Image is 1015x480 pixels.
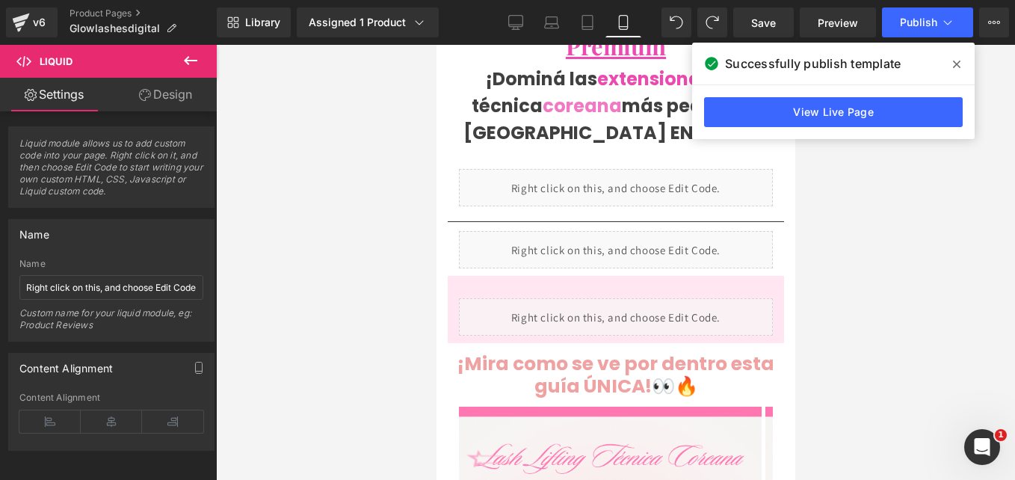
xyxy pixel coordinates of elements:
span: Save [751,15,776,31]
span: ¡Mira como se ve por dentro esta guía ÚNICA! [21,306,338,354]
span: Liquid module allows us to add custom code into your page. Right click on it, and then choose Edi... [19,138,203,207]
span: Publish [900,16,937,28]
h1: 👀🔥 [11,308,348,353]
div: Name [19,259,203,269]
button: Undo [661,7,691,37]
a: Preview [800,7,876,37]
button: More [979,7,1009,37]
button: Redo [697,7,727,37]
span: 1 [995,429,1007,441]
div: Assigned 1 Product [309,15,427,30]
a: v6 [6,7,58,37]
span: Glowlashesdigital [70,22,160,34]
a: New Library [217,7,291,37]
div: Name [19,220,49,241]
a: Tablet [570,7,605,37]
p: ¡Dominá las & la técnica más pedida en [GEOGRAPHIC_DATA] EN 14 DIAS! [11,21,348,102]
button: Publish [882,7,973,37]
span: Preview [818,15,858,31]
div: Custom name for your liquid module, eg: Product Reviews [19,307,203,341]
span: extensiones [161,22,273,46]
a: Design [111,78,220,111]
span: Library [245,16,280,29]
div: Content Alignment [19,354,113,375]
a: Mobile [605,7,641,37]
span: Liquid [40,55,72,67]
span: Successfully publish template [725,55,901,73]
div: v6 [30,13,49,32]
a: Laptop [534,7,570,37]
a: Desktop [498,7,534,37]
a: View Live Page [704,97,963,127]
a: Product Pages [70,7,217,19]
iframe: Intercom live chat [964,429,1000,465]
span: coreana [106,49,185,73]
div: Content Alignment [19,393,203,403]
